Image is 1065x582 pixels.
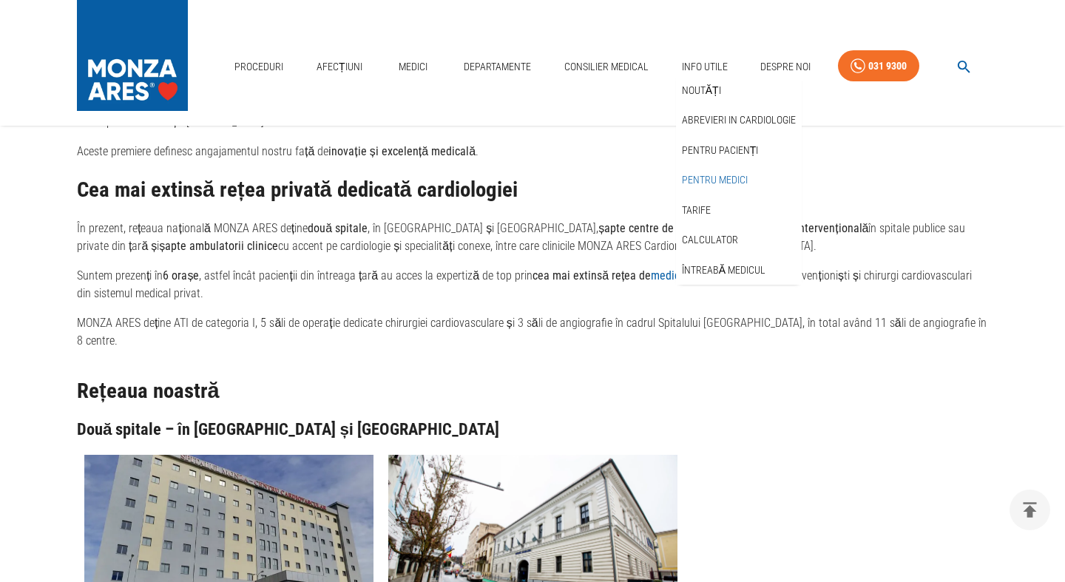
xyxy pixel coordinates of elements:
[679,78,724,103] a: Noutăți
[679,108,799,132] a: Abrevieri in cardiologie
[676,195,802,226] div: Tarife
[328,144,476,158] strong: inovație și excelență medicală
[679,228,741,252] a: Calculator
[311,52,368,82] a: Afecțiuni
[868,57,907,75] div: 031 9300
[679,198,714,223] a: Tarife
[651,268,683,282] a: medici
[77,143,988,160] p: Aceste premiere definesc angajamentul nostru față de .
[389,52,436,82] a: Medici
[77,267,988,302] p: Suntem prezenți în , astfel încât pacienții din întreaga țară au acces la expertiză de top prin c...
[77,314,988,350] p: MONZA ARES deține ATI de categoria I, 5 săli de operație dedicate chirurgiei cardiovasculare și 3...
[1010,490,1050,530] button: delete
[532,268,683,282] strong: cea mai extinsă rețea de
[229,52,289,82] a: Proceduri
[558,52,655,82] a: Consilier Medical
[679,138,762,163] a: Pentru pacienți
[754,52,816,82] a: Despre Noi
[676,52,734,82] a: Info Utile
[308,221,368,235] strong: două spitale
[159,239,278,253] strong: șapte ambulatorii clinice
[679,168,751,192] a: Pentru medici
[838,50,919,82] a: 031 9300
[676,165,802,195] div: Pentru medici
[676,75,802,106] div: Noutăți
[77,178,988,202] h2: Cea mai extinsă rețea privată dedicată cardiologiei
[163,268,199,282] strong: 6 orașe
[676,105,802,135] div: Abrevieri in cardiologie
[458,52,537,82] a: Departamente
[77,220,988,255] p: În prezent, rețeaua națională MONZA ARES deține , în [GEOGRAPHIC_DATA] și [GEOGRAPHIC_DATA], în s...
[679,258,768,282] a: Întreabă medicul
[676,255,802,285] div: Întreabă medicul
[77,420,988,439] h3: Două spitale – în [GEOGRAPHIC_DATA] și [GEOGRAPHIC_DATA]
[676,75,802,285] nav: secondary mailbox folders
[676,135,802,166] div: Pentru pacienți
[598,221,868,235] strong: șapte centre de cardiologie și radiologie intervențională
[676,225,802,255] div: Calculator
[77,379,988,403] h2: Rețeaua noastră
